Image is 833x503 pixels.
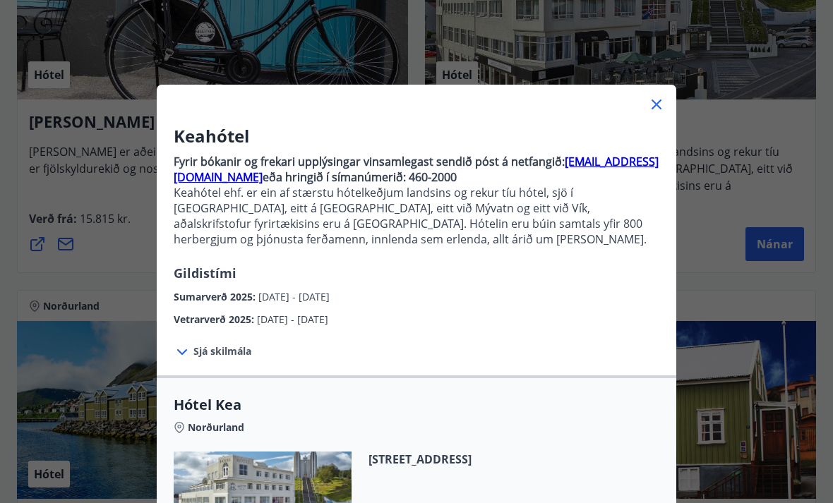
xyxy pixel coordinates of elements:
[174,290,258,303] span: Sumarverð 2025 :
[174,395,659,415] span: Hótel Kea
[174,154,659,185] a: [EMAIL_ADDRESS][DOMAIN_NAME]
[174,154,565,169] strong: Fyrir bókanir og frekari upplýsingar vinsamlegast sendið póst á netfangið:
[188,420,244,435] span: Norðurland
[263,169,457,185] strong: eða hringið í símanúmerið: 460-2000
[258,290,330,303] span: [DATE] - [DATE]
[174,185,659,247] p: Keahótel ehf. er ein af stærstu hótelkeðjum landsins og rekur tíu hótel, sjö í [GEOGRAPHIC_DATA],...
[257,313,328,326] span: [DATE] - [DATE]
[174,265,236,281] span: Gildistími
[174,313,257,326] span: Vetrarverð 2025 :
[174,124,659,148] h3: Keahótel
[193,344,251,358] span: Sjá skilmála
[368,452,534,467] span: [STREET_ADDRESS]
